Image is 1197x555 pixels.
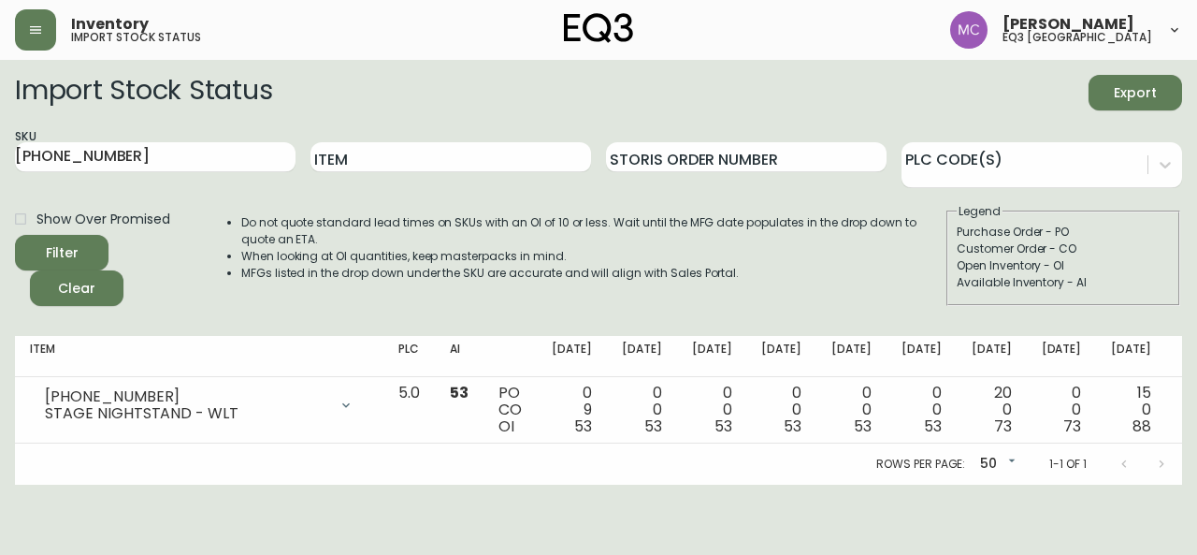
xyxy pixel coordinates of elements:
th: AI [435,336,483,377]
span: Export [1103,81,1167,105]
span: 53 [450,382,469,403]
div: Available Inventory - AI [957,274,1170,291]
span: 53 [854,416,872,437]
div: [PHONE_NUMBER] [45,388,327,405]
span: 53 [924,416,942,437]
div: Filter [46,241,79,265]
span: Show Over Promised [36,210,170,229]
div: 0 0 [761,385,801,435]
p: Rows per page: [876,456,965,473]
li: Do not quote standard lead times on SKUs with an OI of 10 or less. Wait until the MFG date popula... [241,214,945,248]
div: 20 0 [972,385,1012,435]
span: 53 [784,416,801,437]
span: Clear [45,277,108,300]
div: 0 0 [831,385,872,435]
div: PO CO [498,385,522,435]
img: logo [564,13,633,43]
th: [DATE] [1027,336,1097,377]
th: [DATE] [816,336,887,377]
div: 0 0 [1042,385,1082,435]
th: [DATE] [607,336,677,377]
span: 88 [1132,416,1151,437]
div: [PHONE_NUMBER]STAGE NIGHTSTAND - WLT [30,385,368,426]
button: Filter [15,235,108,270]
img: 6dbdb61c5655a9a555815750a11666cc [950,11,988,49]
h5: eq3 [GEOGRAPHIC_DATA] [1002,32,1152,43]
th: [DATE] [537,336,607,377]
th: [DATE] [887,336,957,377]
th: [DATE] [746,336,816,377]
button: Export [1089,75,1182,110]
div: 15 0 [1111,385,1151,435]
div: Customer Order - CO [957,241,1170,257]
legend: Legend [957,203,1002,220]
th: Item [15,336,383,377]
div: 50 [973,449,1019,480]
div: STAGE NIGHTSTAND - WLT [45,405,327,422]
div: 0 0 [692,385,732,435]
p: 1-1 of 1 [1049,456,1087,473]
span: [PERSON_NAME] [1002,17,1134,32]
div: Open Inventory - OI [957,257,1170,274]
h2: Import Stock Status [15,75,272,110]
span: 73 [994,416,1012,437]
span: 53 [714,416,732,437]
button: Clear [30,270,123,306]
div: Purchase Order - PO [957,224,1170,241]
div: 0 9 [552,385,592,435]
span: 73 [1063,416,1081,437]
div: 0 0 [901,385,942,435]
th: PLC [383,336,435,377]
th: [DATE] [677,336,747,377]
li: MFGs listed in the drop down under the SKU are accurate and will align with Sales Portal. [241,265,945,282]
h5: import stock status [71,32,201,43]
span: Inventory [71,17,149,32]
div: 0 0 [622,385,662,435]
th: [DATE] [957,336,1027,377]
th: [DATE] [1096,336,1166,377]
span: OI [498,416,514,437]
td: 5.0 [383,377,435,444]
span: 53 [574,416,592,437]
span: 53 [644,416,662,437]
li: When looking at OI quantities, keep masterpacks in mind. [241,248,945,265]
